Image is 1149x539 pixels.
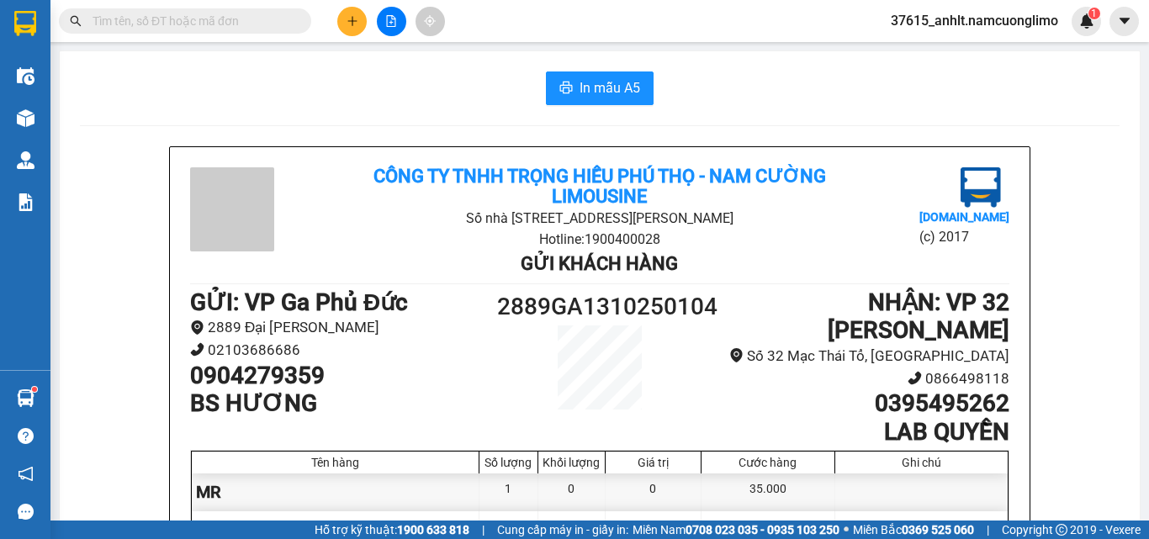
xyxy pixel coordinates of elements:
span: Miền Bắc [853,521,974,539]
h1: LAB QUYỀN [702,418,1009,447]
li: Hotline: 1900400028 [157,92,703,113]
h1: 0395495262 [702,389,1009,418]
img: solution-icon [17,193,34,211]
div: Số lượng [484,456,533,469]
span: ⚪️ [844,526,849,533]
span: message [18,504,34,520]
span: phone [190,342,204,357]
li: Số nhà [STREET_ADDRESS][PERSON_NAME] [326,208,872,229]
h1: 0904279359 [190,362,497,390]
strong: 0708 023 035 - 0935 103 250 [686,523,839,536]
h1: 2889GA1310250104 [497,288,702,325]
div: Tên hàng [196,456,474,469]
span: 35.000 [749,520,786,533]
span: environment [729,348,744,362]
img: logo-vxr [14,11,36,36]
h1: BS HƯƠNG [190,389,497,418]
span: aim [424,15,436,27]
span: In mẫu A5 [580,77,640,98]
span: Cung cấp máy in - giấy in: [497,521,628,539]
div: MR [192,473,479,511]
b: [DOMAIN_NAME] [919,210,1009,224]
div: Khối lượng [543,456,601,469]
strong: 1900 633 818 [397,523,469,536]
span: | [987,521,989,539]
button: plus [337,7,367,36]
sup: 1 [1088,8,1100,19]
span: search [70,15,82,27]
img: icon-new-feature [1079,13,1094,29]
img: warehouse-icon [17,67,34,85]
span: environment [190,320,204,335]
img: warehouse-icon [17,389,34,407]
b: Công ty TNHH Trọng Hiếu Phú Thọ - Nam Cường Limousine [373,166,826,207]
span: notification [18,466,34,482]
li: Số 32 Mạc Thái Tổ, [GEOGRAPHIC_DATA] [702,345,1009,367]
li: 0866498118 [702,367,1009,390]
span: phone [908,371,922,385]
b: Gửi khách hàng [521,253,678,274]
input: Tìm tên, số ĐT hoặc mã đơn [93,12,291,30]
span: caret-down [1117,13,1132,29]
li: Số nhà [STREET_ADDRESS][PERSON_NAME] [157,71,703,92]
span: printer [559,81,573,97]
li: Hotline: 1900400028 [326,229,872,250]
span: 0 [568,520,574,533]
div: 35.000 [702,473,835,511]
button: aim [416,7,445,36]
div: Ghi chú [839,456,1003,469]
span: file-add [385,15,397,27]
span: | [482,521,484,539]
div: Giá trị [610,456,696,469]
span: 1 [1091,8,1097,19]
img: warehouse-icon [17,109,34,127]
span: Miền Nam [633,521,839,539]
span: question-circle [18,428,34,444]
sup: 1 [32,387,37,392]
div: 0 [538,473,606,511]
button: caret-down [1109,7,1139,36]
li: (c) 2017 [919,226,1009,247]
div: 0 [606,473,702,511]
b: NHẬN : VP 32 [PERSON_NAME] [828,288,1009,345]
span: 1 [505,520,511,533]
button: printerIn mẫu A5 [546,71,654,105]
img: logo.jpg [961,167,1001,208]
b: Công ty TNHH Trọng Hiếu Phú Thọ - Nam Cường Limousine [204,19,657,66]
span: Hỗ trợ kỹ thuật: [315,521,469,539]
div: Cước hàng [706,456,830,469]
div: 1 [479,473,538,511]
span: 0 [649,520,656,533]
span: copyright [1056,524,1067,536]
strong: 0369 525 060 [902,523,974,536]
img: warehouse-icon [17,151,34,169]
li: 02103686686 [190,339,497,362]
button: file-add [377,7,406,36]
li: 2889 Đại [PERSON_NAME] [190,316,497,339]
span: 37615_anhlt.namcuonglimo [877,10,1072,31]
span: plus [347,15,358,27]
b: GỬI : VP Ga Phủ Đức [190,288,408,316]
